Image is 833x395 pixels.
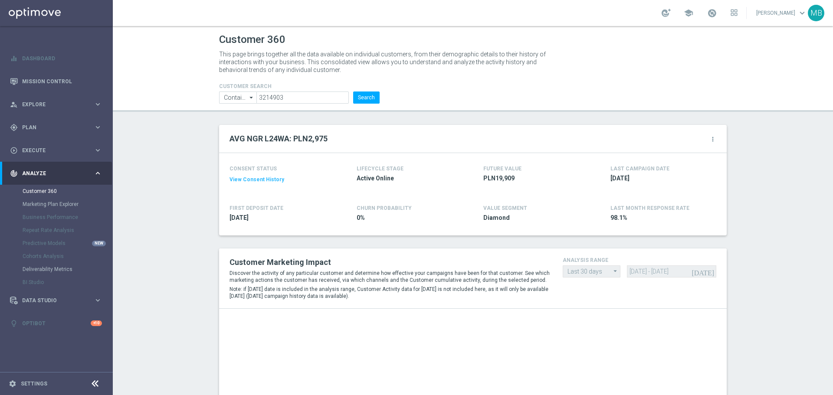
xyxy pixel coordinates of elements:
i: track_changes [10,170,18,177]
i: gps_fixed [10,124,18,131]
i: keyboard_arrow_right [94,146,102,154]
button: person_search Explore keyboard_arrow_right [10,101,102,108]
a: Optibot [22,312,91,335]
span: Active Online [357,174,458,183]
div: Deliverability Metrics [23,263,112,276]
h4: VALUE SEGMENT [483,205,527,211]
button: track_changes Analyze keyboard_arrow_right [10,170,102,177]
i: arrow_drop_down [611,266,620,277]
h1: Customer 360 [219,33,727,46]
a: Settings [21,381,47,386]
h4: CUSTOMER SEARCH [219,83,380,89]
span: school [684,8,693,18]
div: Data Studio [10,297,94,304]
p: Note: if [DATE] date is included in the analysis range, Customer Activity data for [DATE] is not ... [230,286,550,300]
a: Mission Control [22,70,102,93]
button: gps_fixed Plan keyboard_arrow_right [10,124,102,131]
div: NEW [92,241,106,246]
i: arrow_drop_down [247,92,256,103]
span: PLN19,909 [483,174,585,183]
span: keyboard_arrow_down [797,8,807,18]
a: Dashboard [22,47,102,70]
div: Dashboard [10,47,102,70]
span: 2024-11-05 [230,214,331,222]
h4: LIFECYCLE STAGE [357,166,403,172]
span: Analyze [22,171,94,176]
span: 2025-08-26 [610,174,712,183]
div: Repeat Rate Analysis [23,224,112,237]
i: keyboard_arrow_right [94,100,102,108]
button: equalizer Dashboard [10,55,102,62]
input: Contains [219,91,256,104]
span: Plan [22,125,94,130]
h4: LAST CAMPAIGN DATE [610,166,669,172]
button: Mission Control [10,78,102,85]
div: BI Studio [23,276,112,289]
p: Discover the activity of any particular customer and determine how effective your campaigns have ... [230,270,550,284]
input: Enter CID, Email, name or phone [256,91,349,104]
i: keyboard_arrow_right [94,123,102,131]
button: lightbulb Optibot +10 [10,320,102,327]
i: keyboard_arrow_right [94,169,102,177]
div: Optibot [10,312,102,335]
div: Business Performance [23,211,112,224]
button: play_circle_outline Execute keyboard_arrow_right [10,147,102,154]
i: equalizer [10,55,18,62]
span: 98.1% [610,214,712,222]
i: keyboard_arrow_right [94,296,102,304]
span: LAST MONTH RESPONSE RATE [610,205,689,211]
i: more_vert [709,136,716,143]
h2: Customer Marketing Impact [230,257,550,268]
div: Mission Control [10,70,102,93]
p: This page brings together all the data available on individual customers, from their demographic ... [219,50,553,74]
a: Deliverability Metrics [23,266,90,273]
div: +10 [91,320,102,326]
h4: FIRST DEPOSIT DATE [230,205,283,211]
span: CHURN PROBABILITY [357,205,412,211]
button: Search [353,91,380,104]
i: lightbulb [10,320,18,327]
span: Diamond [483,214,585,222]
i: settings [9,380,16,388]
div: Customer 360 [23,185,112,198]
span: Data Studio [22,298,94,303]
div: Cohorts Analysis [23,250,112,263]
span: Explore [22,102,94,107]
div: Marketing Plan Explorer [23,198,112,211]
h4: analysis range [563,257,716,263]
div: MB [808,5,824,21]
span: 0% [357,214,458,222]
h4: CONSENT STATUS [230,166,331,172]
div: Analyze [10,170,94,177]
div: Plan [10,124,94,131]
button: Data Studio keyboard_arrow_right [10,297,102,304]
a: [PERSON_NAME]keyboard_arrow_down [755,7,808,20]
h2: AVG NGR L24WA: PLN2,975 [230,134,328,144]
button: View Consent History [230,176,284,183]
div: Predictive Models [23,237,112,250]
i: person_search [10,101,18,108]
a: Marketing Plan Explorer [23,201,90,208]
a: Customer 360 [23,188,90,195]
span: Execute [22,148,94,153]
i: play_circle_outline [10,147,18,154]
h4: FUTURE VALUE [483,166,521,172]
div: Execute [10,147,94,154]
div: Explore [10,101,94,108]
